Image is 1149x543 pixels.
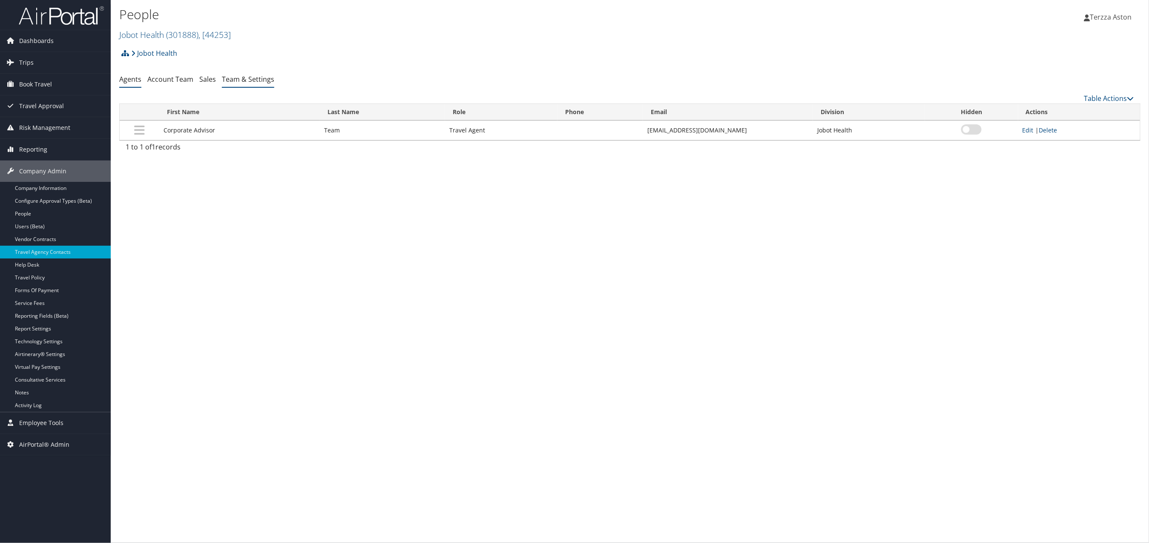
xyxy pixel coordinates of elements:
[159,104,320,121] th: First Name
[131,45,177,62] a: Jobot Health
[119,6,800,23] h1: People
[19,74,52,95] span: Book Travel
[19,434,69,455] span: AirPortal® Admin
[445,104,557,121] th: Role
[222,75,274,84] a: Team & Settings
[126,142,368,156] div: 1 to 1 of records
[19,139,47,160] span: Reporting
[1084,94,1134,103] a: Table Actions
[813,121,925,140] td: Jobot Health
[19,6,104,26] img: airportal-logo.png
[320,104,445,121] th: Last Name
[925,104,1018,121] th: Hidden
[147,75,193,84] a: Account Team
[1018,104,1140,121] th: Actions
[120,104,159,121] th: : activate to sort column descending
[119,29,231,40] a: Jobot Health
[643,121,813,140] td: [EMAIL_ADDRESS][DOMAIN_NAME]
[813,104,925,121] th: Division
[1084,4,1140,30] a: Terzza Aston
[320,121,445,140] td: Team
[1023,126,1034,134] a: Edit
[199,75,216,84] a: Sales
[445,121,557,140] td: Travel Agent
[19,117,70,138] span: Risk Management
[198,29,231,40] span: , [ 44253 ]
[19,52,34,73] span: Trips
[159,121,320,140] td: Corporate Advisor
[19,95,64,117] span: Travel Approval
[1018,121,1140,140] td: |
[1039,126,1057,134] a: Delete
[19,161,66,182] span: Company Admin
[166,29,198,40] span: ( 301888 )
[152,142,155,152] span: 1
[557,104,643,121] th: Phone
[119,75,141,84] a: Agents
[1090,12,1132,22] span: Terzza Aston
[643,104,813,121] th: Email
[19,412,63,434] span: Employee Tools
[19,30,54,52] span: Dashboards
